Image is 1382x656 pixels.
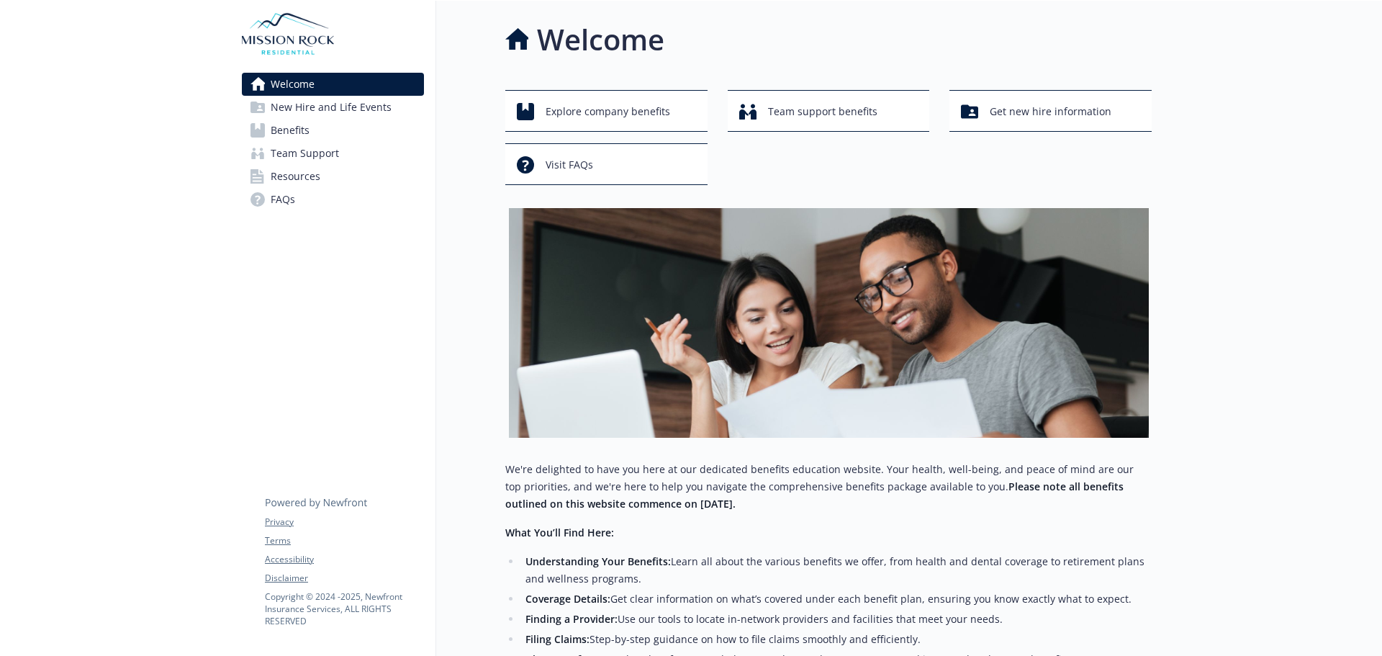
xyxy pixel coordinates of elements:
li: Learn all about the various benefits we offer, from health and dental coverage to retirement plan... [521,553,1152,588]
strong: Coverage Details: [525,592,610,606]
button: Team support benefits [728,90,930,132]
strong: Understanding Your Benefits: [525,554,671,568]
button: Visit FAQs [505,143,708,185]
a: FAQs [242,188,424,211]
li: Get clear information on what’s covered under each benefit plan, ensuring you know exactly what t... [521,590,1152,608]
a: Privacy [265,516,423,529]
span: New Hire and Life Events [271,96,392,119]
a: Accessibility [265,553,423,566]
a: Team Support [242,142,424,165]
span: Benefits [271,119,310,142]
a: Benefits [242,119,424,142]
strong: Finding a Provider: [525,612,618,626]
p: We're delighted to have you here at our dedicated benefits education website. Your health, well-b... [505,461,1152,513]
a: New Hire and Life Events [242,96,424,119]
span: Resources [271,165,320,188]
span: Visit FAQs [546,151,593,179]
span: Get new hire information [990,98,1111,125]
span: Team Support [271,142,339,165]
a: Welcome [242,73,424,96]
a: Resources [242,165,424,188]
p: Copyright © 2024 - 2025 , Newfront Insurance Services, ALL RIGHTS RESERVED [265,590,423,627]
span: Welcome [271,73,315,96]
img: overview page banner [509,208,1149,438]
span: Team support benefits [768,98,877,125]
h1: Welcome [537,18,664,61]
span: FAQs [271,188,295,211]
strong: What You’ll Find Here: [505,526,614,539]
li: Step-by-step guidance on how to file claims smoothly and efficiently. [521,631,1152,648]
button: Explore company benefits [505,90,708,132]
a: Terms [265,534,423,547]
a: Disclaimer [265,572,423,585]
button: Get new hire information [949,90,1152,132]
span: Explore company benefits [546,98,670,125]
li: Use our tools to locate in-network providers and facilities that meet your needs. [521,611,1152,628]
strong: Filing Claims: [525,632,590,646]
